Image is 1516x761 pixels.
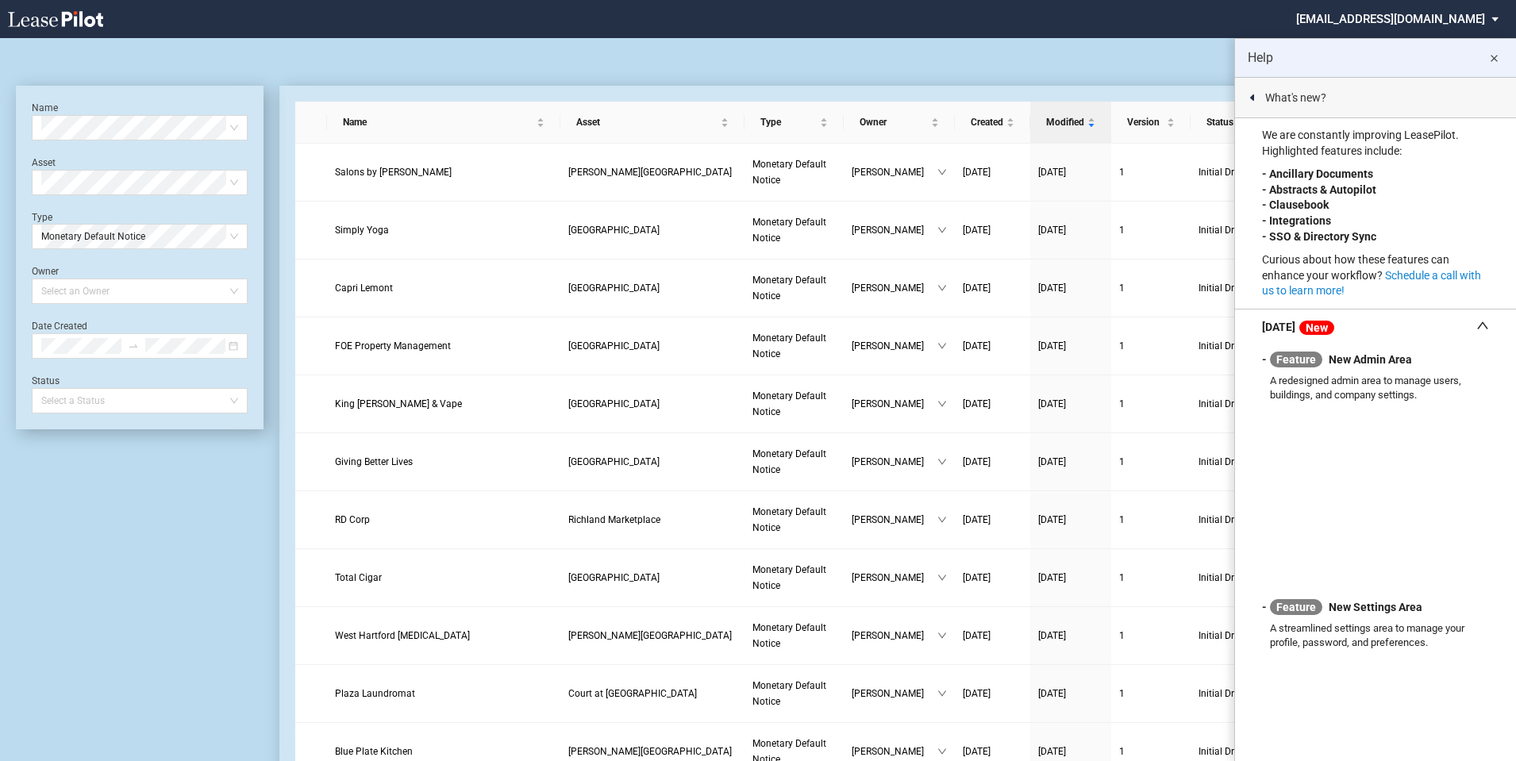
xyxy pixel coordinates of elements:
[1038,398,1066,409] span: [DATE]
[937,747,947,756] span: down
[852,570,937,586] span: [PERSON_NAME]
[568,570,737,586] a: [GEOGRAPHIC_DATA]
[1038,396,1103,412] a: [DATE]
[752,156,836,188] a: Monetary Default Notice
[335,396,552,412] a: King [PERSON_NAME] & Vape
[568,630,732,641] span: Bishop's Corner
[852,744,937,759] span: [PERSON_NAME]
[963,280,1022,296] a: [DATE]
[568,746,732,757] span: Bishop's Corner
[568,396,737,412] a: [GEOGRAPHIC_DATA]
[1119,572,1125,583] span: 1
[335,340,451,352] span: FOE Property Management
[937,631,947,640] span: down
[963,456,991,467] span: [DATE]
[1038,167,1066,178] span: [DATE]
[1038,688,1066,699] span: [DATE]
[963,282,991,294] span: [DATE]
[937,399,947,409] span: down
[752,446,836,478] a: Monetary Default Notice
[568,164,737,180] a: [PERSON_NAME][GEOGRAPHIC_DATA]
[971,114,1003,130] span: Created
[963,628,1022,644] a: [DATE]
[963,514,991,525] span: [DATE]
[568,280,737,296] a: [GEOGRAPHIC_DATA]
[963,744,1022,759] a: [DATE]
[752,390,826,417] span: Monetary Default Notice
[1199,628,1292,644] span: Initial Draft
[852,280,937,296] span: [PERSON_NAME]
[752,504,836,536] a: Monetary Default Notice
[568,167,732,178] span: Bishop's Corner
[568,222,737,238] a: [GEOGRAPHIC_DATA]
[576,114,718,130] span: Asset
[963,572,991,583] span: [DATE]
[955,102,1030,144] th: Created
[335,686,552,701] a: Plaza Laundromat
[32,375,60,386] label: Status
[852,512,937,528] span: [PERSON_NAME]
[1199,744,1292,759] span: Initial Draft
[568,282,660,294] span: Lemont Village
[1119,225,1125,236] span: 1
[335,164,552,180] a: Salons by [PERSON_NAME]
[1038,744,1103,759] a: [DATE]
[335,572,382,583] span: Total Cigar
[752,214,836,246] a: Monetary Default Notice
[1111,102,1191,144] th: Version
[568,454,737,470] a: [GEOGRAPHIC_DATA]
[335,514,370,525] span: RD Corp
[852,454,937,470] span: [PERSON_NAME]
[1119,514,1125,525] span: 1
[335,454,552,470] a: Giving Better Lives
[1038,570,1103,586] a: [DATE]
[1119,512,1183,528] a: 1
[1038,686,1103,701] a: [DATE]
[568,225,660,236] span: Lemont Village
[937,689,947,698] span: down
[1119,570,1183,586] a: 1
[963,454,1022,470] a: [DATE]
[752,330,836,362] a: Monetary Default Notice
[335,512,552,528] a: RD Corp
[1046,114,1084,130] span: Modified
[1038,456,1066,467] span: [DATE]
[1119,454,1183,470] a: 1
[963,396,1022,412] a: [DATE]
[335,167,452,178] span: Salons by JC
[852,338,937,354] span: [PERSON_NAME]
[1206,114,1283,130] span: Status
[752,622,826,649] span: Monetary Default Notice
[752,275,826,302] span: Monetary Default Notice
[1119,456,1125,467] span: 1
[1119,630,1125,641] span: 1
[32,212,52,223] label: Type
[860,114,928,130] span: Owner
[963,167,991,178] span: [DATE]
[128,340,139,352] span: swap-right
[1119,282,1125,294] span: 1
[1038,572,1066,583] span: [DATE]
[1119,688,1125,699] span: 1
[1127,114,1164,130] span: Version
[1199,222,1292,238] span: Initial Draft
[963,164,1022,180] a: [DATE]
[752,564,826,591] span: Monetary Default Notice
[1038,164,1103,180] a: [DATE]
[1199,396,1292,412] span: Initial Draft
[568,688,697,699] span: Court at Hamilton
[335,688,415,699] span: Plaza Laundromat
[963,338,1022,354] a: [DATE]
[32,321,87,332] label: Date Created
[1119,222,1183,238] a: 1
[752,562,836,594] a: Monetary Default Notice
[1199,570,1292,586] span: Initial Draft
[752,680,826,707] span: Monetary Default Notice
[852,164,937,180] span: [PERSON_NAME]
[1038,280,1103,296] a: [DATE]
[1038,282,1066,294] span: [DATE]
[1038,746,1066,757] span: [DATE]
[335,746,413,757] span: Blue Plate Kitchen
[335,282,393,294] span: Capri Lemont
[568,514,660,525] span: Richland Marketplace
